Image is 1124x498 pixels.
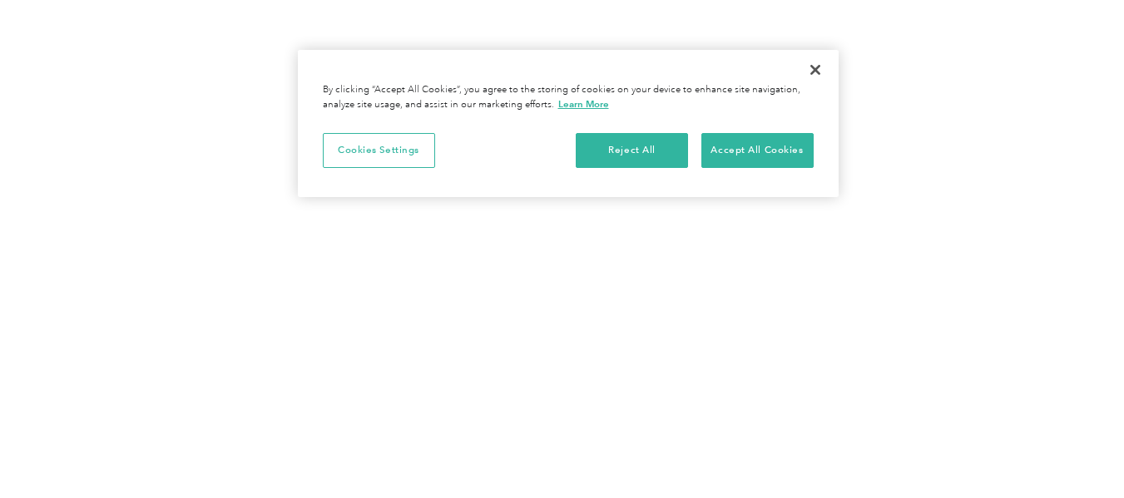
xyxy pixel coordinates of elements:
a: More information about your privacy, opens in a new tab [558,98,609,110]
button: Accept All Cookies [701,133,814,168]
button: Close [797,52,834,88]
button: Cookies Settings [323,133,435,168]
div: By clicking “Accept All Cookies”, you agree to the storing of cookies on your device to enhance s... [323,83,814,112]
div: Cookie banner [298,50,839,197]
div: Privacy [298,50,839,197]
button: Reject All [576,133,688,168]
